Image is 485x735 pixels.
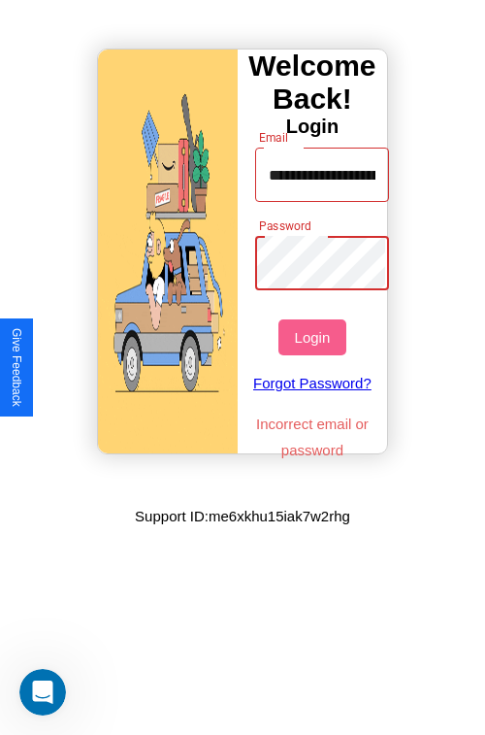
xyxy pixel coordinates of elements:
iframe: Intercom live chat [19,669,66,716]
img: gif [98,50,238,453]
button: Login [278,319,345,355]
div: Give Feedback [10,328,23,407]
h3: Welcome Back! [238,50,387,116]
p: Support ID: me6xkhu15iak7w2rhg [135,503,350,529]
p: Incorrect email or password [245,411,380,463]
label: Email [259,129,289,146]
h4: Login [238,116,387,138]
label: Password [259,217,310,234]
a: Forgot Password? [245,355,380,411]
